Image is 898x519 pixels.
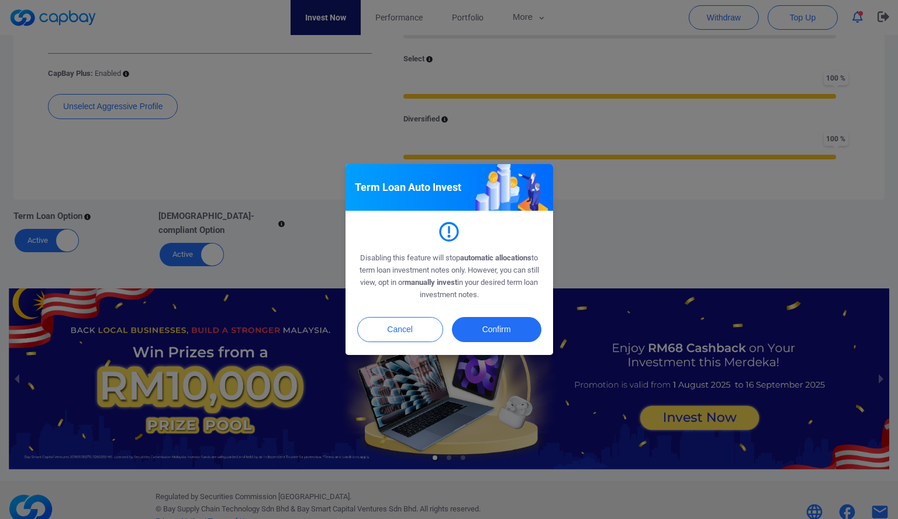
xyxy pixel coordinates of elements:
strong: automatic allocations [460,253,531,262]
h5: Term Loan Auto Invest [355,180,461,194]
strong: manually invest [405,278,457,287]
button: Cancel [357,317,443,342]
button: Confirm [452,317,541,342]
p: Disabling this feature will stop to term loan investment notes only. However, you can still view,... [355,252,544,301]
